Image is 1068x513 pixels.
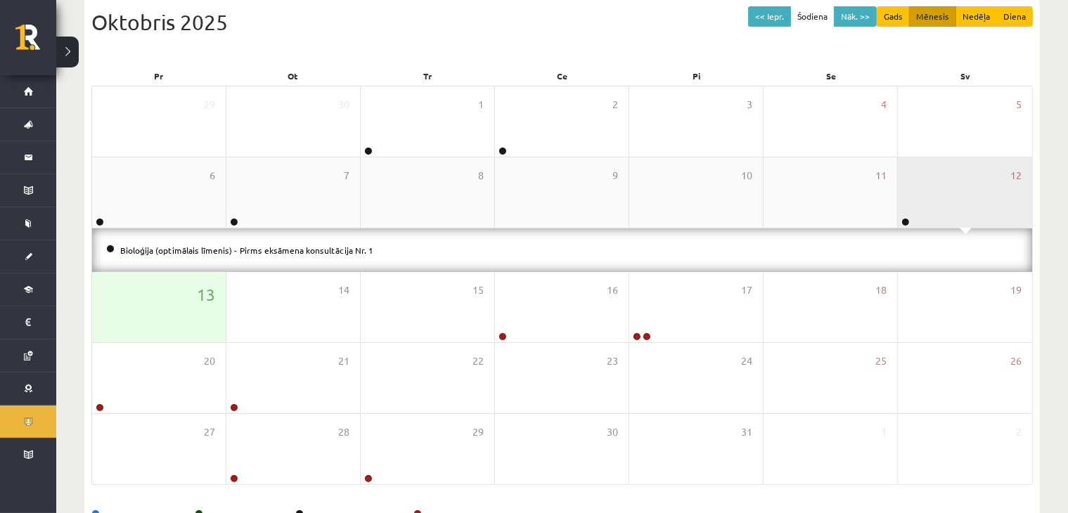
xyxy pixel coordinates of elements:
span: 15 [472,283,484,298]
span: 2 [1016,424,1022,440]
span: 29 [204,97,215,112]
button: << Iepr. [748,6,791,27]
div: Ot [226,66,360,86]
span: 7 [344,168,349,183]
span: 16 [607,283,618,298]
span: 30 [607,424,618,440]
span: 21 [338,353,349,369]
span: 29 [472,424,484,440]
span: 18 [875,283,887,298]
span: 25 [875,353,887,369]
button: Nedēļa [956,6,997,27]
span: 22 [472,353,484,369]
button: Šodiena [790,6,835,27]
span: 12 [1010,168,1022,183]
span: 6 [210,168,215,183]
button: Gads [877,6,910,27]
span: 20 [204,353,215,369]
button: Nāk. >> [834,6,877,27]
span: 23 [607,353,618,369]
span: 8 [478,168,484,183]
span: 27 [204,424,215,440]
div: Oktobris 2025 [91,6,1033,38]
button: Mēnesis [909,6,956,27]
span: 13 [197,283,215,306]
span: 28 [338,424,349,440]
span: 4 [881,97,887,112]
div: Se [764,66,898,86]
button: Diena [996,6,1033,27]
span: 5 [1016,97,1022,112]
span: 11 [875,168,887,183]
span: 2 [612,97,618,112]
span: 31 [741,424,752,440]
span: 1 [478,97,484,112]
span: 10 [741,168,752,183]
div: Ce [495,66,629,86]
div: Pr [91,66,226,86]
div: Tr [361,66,495,86]
span: 19 [1010,283,1022,298]
span: 9 [612,168,618,183]
a: Bioloģija (optimālais līmenis) - Pirms eksāmena konsultācija Nr. 1 [120,245,373,256]
span: 26 [1010,353,1022,369]
span: 1 [881,424,887,440]
span: 17 [741,283,752,298]
span: 14 [338,283,349,298]
a: Rīgas 1. Tālmācības vidusskola [15,25,56,60]
span: 3 [747,97,752,112]
span: 30 [338,97,349,112]
div: Pi [629,66,764,86]
span: 24 [741,353,752,369]
div: Sv [899,66,1033,86]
